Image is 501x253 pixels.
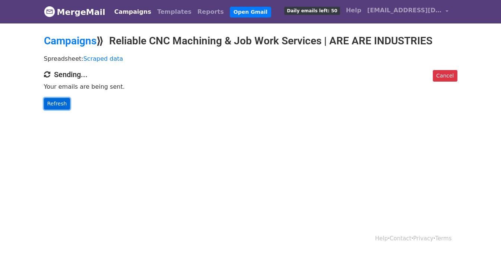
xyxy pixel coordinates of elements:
[83,55,123,62] a: Scraped data
[343,3,364,18] a: Help
[433,70,457,82] a: Cancel
[111,4,154,19] a: Campaigns
[44,55,457,63] p: Spreadsheet:
[154,4,194,19] a: Templates
[435,235,451,242] a: Terms
[44,98,70,110] a: Refresh
[230,7,271,18] a: Open Gmail
[194,4,227,19] a: Reports
[281,3,343,18] a: Daily emails left: 50
[44,35,96,47] a: Campaigns
[44,83,457,91] p: Your emails are being sent.
[364,3,451,20] a: [EMAIL_ADDRESS][DOMAIN_NAME]
[413,235,433,242] a: Privacy
[284,7,340,15] span: Daily emails left: 50
[390,235,411,242] a: Contact
[375,235,388,242] a: Help
[44,35,457,47] h2: ⟫ Reliable CNC Machining & Job Work Services | ARE ARE INDUSTRIES
[44,70,457,79] h4: Sending...
[44,4,105,20] a: MergeMail
[464,217,501,253] iframe: Chat Widget
[367,6,442,15] span: [EMAIL_ADDRESS][DOMAIN_NAME]
[44,6,55,17] img: MergeMail logo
